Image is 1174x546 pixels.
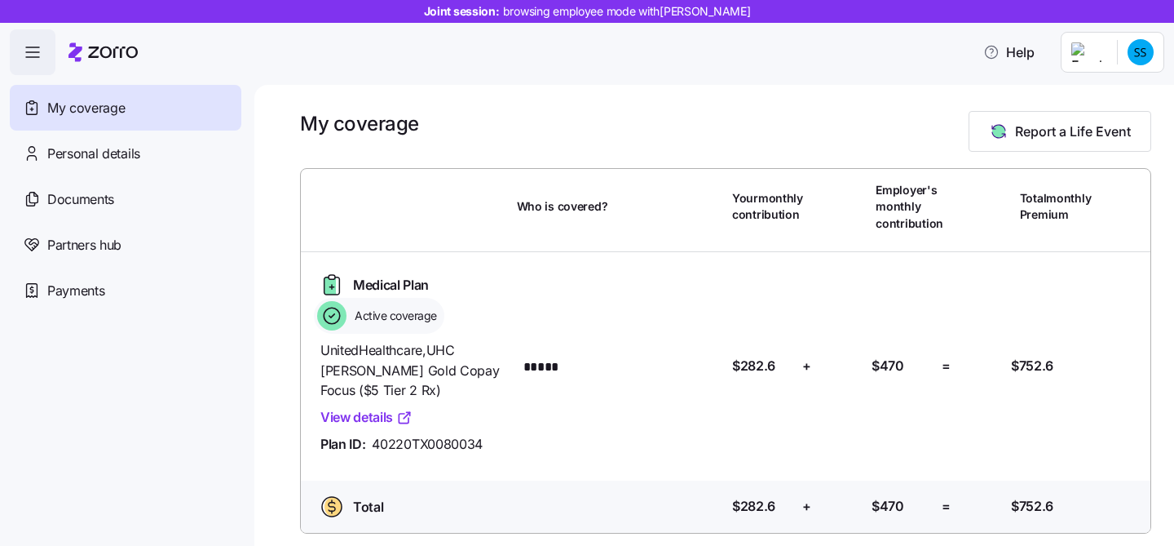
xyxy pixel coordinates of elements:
[10,85,241,131] a: My coverage
[876,182,943,232] span: Employer's monthly contribution
[320,407,413,428] a: View details
[942,356,951,376] span: =
[802,496,811,517] span: +
[983,42,1035,62] span: Help
[1015,122,1131,141] span: Report a Life Event
[872,356,904,376] span: $470
[1128,39,1154,65] img: 0d2f0f02bce0321d8ad829d4bd749666
[353,275,429,295] span: Medical Plan
[10,176,241,222] a: Documents
[320,340,504,401] span: UnitedHealthcare , UHC [PERSON_NAME] Gold Copay Focus ($5 Tier 2 Rx)
[970,36,1048,69] button: Help
[969,111,1151,152] button: Report a Life Event
[424,3,751,20] span: Joint session:
[1071,42,1104,62] img: Employer logo
[353,497,383,517] span: Total
[10,131,241,176] a: Personal details
[1011,496,1053,517] span: $752.6
[10,268,241,313] a: Payments
[732,190,803,224] span: Your monthly contribution
[503,3,751,20] span: browsing employee mode with [PERSON_NAME]
[942,496,951,517] span: =
[300,111,419,136] h1: My coverage
[732,356,775,376] span: $282.6
[47,189,114,210] span: Documents
[47,98,125,118] span: My coverage
[517,198,608,215] span: Who is covered?
[47,235,121,255] span: Partners hub
[802,356,811,376] span: +
[372,434,483,455] span: 40220TX0080034
[1020,190,1092,224] span: Total monthly Premium
[47,281,104,301] span: Payments
[350,308,437,324] span: Active coverage
[10,222,241,268] a: Partners hub
[320,434,365,455] span: Plan ID:
[47,144,140,164] span: Personal details
[872,496,904,517] span: $470
[732,496,775,517] span: $282.6
[1011,356,1053,376] span: $752.6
